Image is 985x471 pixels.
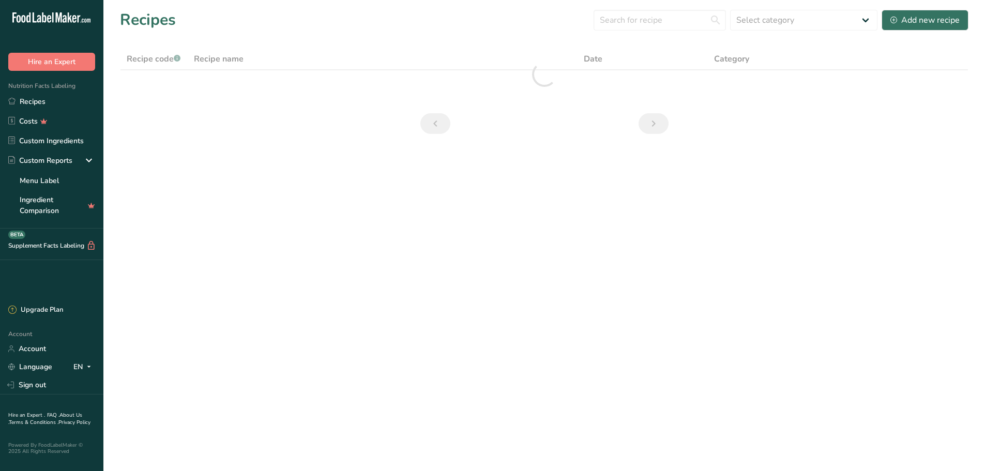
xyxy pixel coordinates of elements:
[47,412,59,419] a: FAQ .
[639,113,669,134] a: Next page
[120,8,176,32] h1: Recipes
[8,412,82,426] a: About Us .
[882,10,968,31] button: Add new recipe
[8,358,52,376] a: Language
[8,305,63,315] div: Upgrade Plan
[8,155,72,166] div: Custom Reports
[9,419,58,426] a: Terms & Conditions .
[8,231,25,239] div: BETA
[8,53,95,71] button: Hire an Expert
[8,442,95,454] div: Powered By FoodLabelMaker © 2025 All Rights Reserved
[420,113,450,134] a: Previous page
[8,412,45,419] a: Hire an Expert .
[58,419,90,426] a: Privacy Policy
[890,14,960,26] div: Add new recipe
[594,10,726,31] input: Search for recipe
[73,361,95,373] div: EN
